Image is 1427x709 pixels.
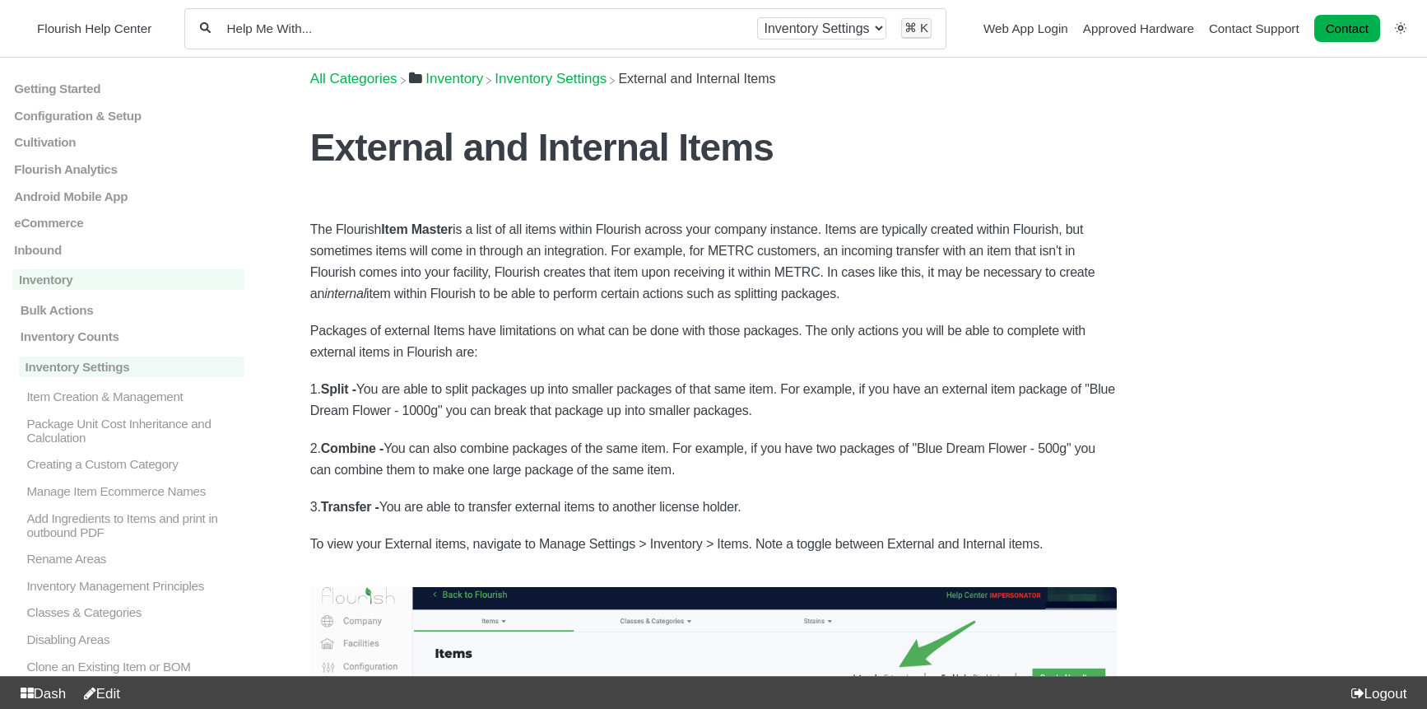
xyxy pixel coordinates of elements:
p: The Flourish is a list of all items within Flourish across your company instance. Items are typic... [310,219,1117,305]
p: Bulk Actions [19,302,245,316]
p: 2. You can also combine packages of the same item. For example, if you have two packages of "Blue... [310,438,1117,481]
span: External and Internal Items [618,72,775,86]
a: Creating a Custom Category [12,457,244,471]
p: Item Creation & Management [25,389,244,403]
a: Inbound [12,243,244,257]
a: Inventory [12,269,244,290]
a: Inventory [409,71,484,86]
strong: Transfer - [321,500,379,514]
a: Flourish Analytics [12,162,244,176]
a: Contact [1314,15,1380,42]
a: Manage Item Ecommerce Names [12,484,244,498]
a: Inventory Settings [495,71,607,86]
p: Package Unit Cost Inheritance and Calculation [25,416,244,444]
p: Manage Item Ecommerce Names [25,484,244,498]
p: Clone an Existing Item or BOM [25,659,244,673]
a: Item Creation & Management [12,389,244,403]
a: Switch dark mode setting [1395,21,1406,35]
strong: Item Master [381,222,453,236]
em: internal [324,287,366,301]
a: Add Ingredients to Items and print in outbound PDF [12,511,244,539]
p: Add Ingredients to Items and print in outbound PDF [25,511,244,539]
p: Inventory Counts [19,329,245,343]
a: Contact Support navigation item [1209,21,1299,35]
a: Clone an Existing Item or BOM [12,659,244,673]
a: Configuration & Setup [12,108,244,122]
p: 3. You are able to transfer external items to another license holder. [310,497,1117,518]
a: Flourish Help Center [21,17,151,40]
p: 1. You are able to split packages up into smaller packages of that same item. For example, if you... [310,379,1117,422]
span: All Categories [310,71,397,87]
a: Getting Started [12,82,244,96]
a: Web App Login navigation item [983,21,1068,35]
input: Help Me With... [225,21,744,36]
kbd: K [920,21,928,35]
p: Packages of external Items have limitations on what can be done with those packages. The only act... [310,320,1117,363]
a: Inventory Management Principles [12,579,244,593]
a: Bulk Actions [12,302,244,316]
a: Rename Areas [12,552,244,566]
a: Inventory Counts [12,329,244,343]
p: Creating a Custom Category [25,457,244,471]
a: Approved Hardware navigation item [1083,21,1194,35]
a: Edit [77,686,120,702]
strong: Combine - [321,441,383,455]
p: Disabling Areas [25,632,244,646]
p: To view your External items, navigate to Manage Settings > Inventory > Items. Note a toggle betwe... [310,534,1117,555]
a: Dash [13,686,66,702]
span: ​Inventory [425,71,483,87]
li: Contact desktop [1310,17,1384,40]
a: eCommerce [12,216,244,230]
p: Rename Areas [25,552,244,566]
p: Inventory Management Principles [25,579,244,593]
a: Disabling Areas [12,632,244,646]
span: ​Inventory Settings [495,71,607,87]
h1: External and Internal Items [310,125,1117,170]
img: Flourish Help Center Logo [21,17,29,40]
a: Android Mobile App [12,189,244,203]
p: Inventory Settings [19,357,245,377]
a: Inventory Settings [12,357,244,377]
p: Classes & Categories [25,605,244,619]
span: Flourish Help Center [37,21,151,35]
a: Breadcrumb link to All Categories [310,71,397,86]
a: Package Unit Cost Inheritance and Calculation [12,416,244,444]
a: Cultivation [12,135,244,149]
kbd: ⌘ [904,21,917,35]
strong: Split - [321,382,356,396]
a: Classes & Categories [12,605,244,619]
